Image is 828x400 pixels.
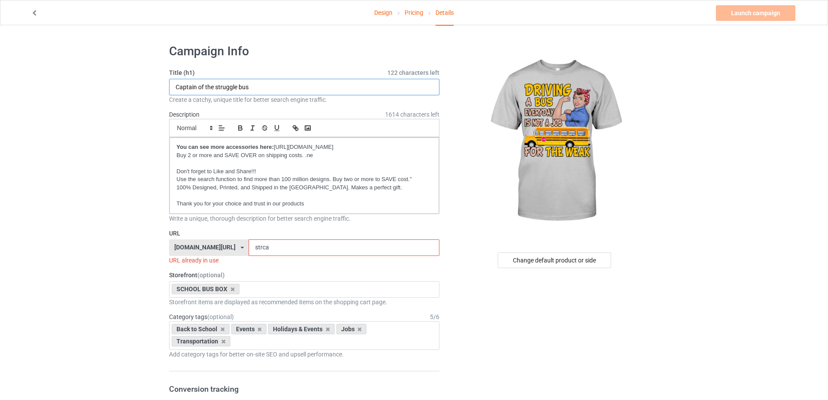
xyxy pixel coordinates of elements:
[176,200,432,208] p: Thank you for your choice and trust in our products
[336,324,367,334] div: Jobs
[174,244,236,250] div: [DOMAIN_NAME][URL]
[172,284,239,294] div: SCHOOL BUS BOX
[169,298,439,306] div: Storefront items are displayed as recommended items on the shopping cart page.
[268,324,335,334] div: Holidays & Events
[169,44,439,59] h1: Campaign Info
[385,110,439,119] span: 1614 characters left
[169,95,439,104] div: Create a catchy, unique title for better search engine traffic.
[176,168,432,176] p: Don't forget to Like and Share!!!
[176,151,432,160] p: Buy 2 or more and SAVE OVER on shipping costs. .ne
[169,68,439,77] label: Title (h1)
[176,144,274,150] strong: You can see more accessories here:
[405,0,423,25] a: Pricing
[436,0,454,26] div: Details
[169,271,439,279] label: Storefront
[169,350,439,359] div: Add category tags for better on-site SEO and upsell performance.
[169,111,200,118] label: Description
[172,336,230,346] div: Transportation
[176,184,432,192] p: 100% Designed, Printed, and Shipped in the [GEOGRAPHIC_DATA]. Makes a perfect gift.
[498,252,611,268] div: Change default product or side
[169,313,234,321] label: Category tags
[387,68,439,77] span: 122 characters left
[197,272,225,279] span: (optional)
[374,0,392,25] a: Design
[169,384,439,394] h3: Conversion tracking
[430,313,439,321] div: 5 / 6
[169,229,439,238] label: URL
[231,324,267,334] div: Events
[169,214,439,223] div: Write a unique, thorough description for better search engine traffic.
[172,324,229,334] div: Back to School
[169,256,439,265] div: URL already in use
[176,143,432,151] p: [URL][DOMAIN_NAME]
[176,175,432,184] p: Use the search function to find more than 100 million designs. Buy two or more to SAVE cost."
[207,313,234,320] span: (optional)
